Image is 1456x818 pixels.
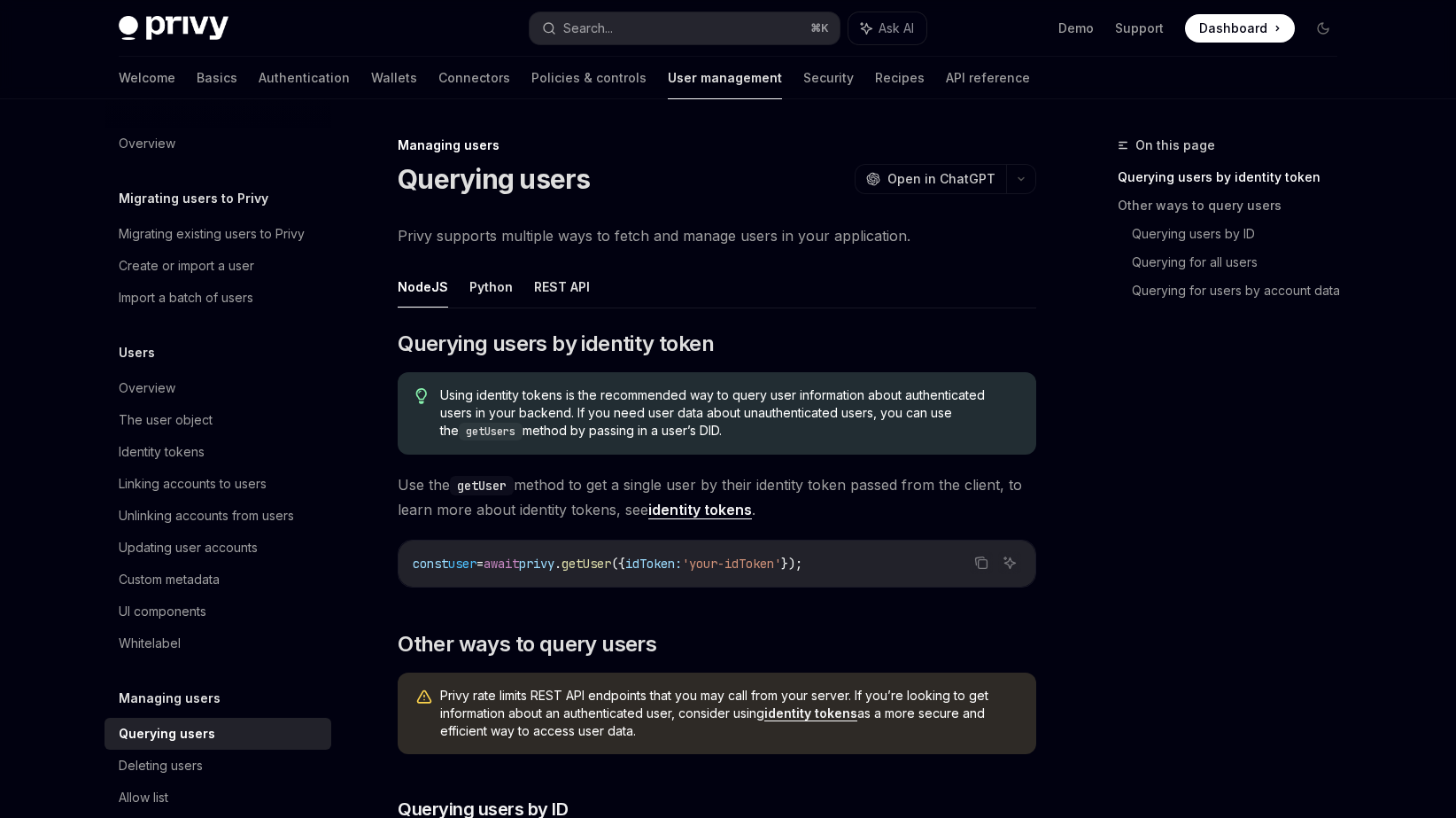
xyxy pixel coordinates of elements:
span: await [484,556,519,572]
span: Privy rate limits REST API endpoints that you may call from your server. If you’re looking to get... [440,687,1018,740]
span: getUser [561,556,611,572]
span: Ask AI [879,19,914,37]
a: Support [1115,19,1164,37]
button: Open in ChatGPT [855,164,1006,194]
span: ⌘ K [810,21,829,35]
span: . [554,556,561,572]
div: Custom metadata [119,569,220,590]
a: Create or import a user [105,250,331,282]
a: Wallets [371,57,417,99]
a: Unlinking accounts from users [105,500,331,532]
svg: Tip [415,388,428,404]
a: Security [803,57,854,99]
div: Updating user accounts [119,537,258,558]
a: Custom metadata [105,564,331,596]
div: Unlinking accounts from users [119,505,294,526]
button: Toggle dark mode [1309,14,1337,43]
div: Import a batch of users [119,287,253,308]
div: Search... [563,18,613,39]
div: Linking accounts to users [119,473,267,495]
a: Import a batch of users [105,282,331,314]
div: Create or import a user [119,255,254,277]
div: Whitelabel [119,633,181,654]
a: Whitelabel [105,627,331,659]
span: Privy supports multiple ways to fetch and manage users in your application. [398,223,1036,248]
img: dark logo [119,16,228,41]
h5: Users [119,342,155,363]
a: Querying for users by account data [1132,277,1351,305]
span: idToken: [625,556,682,572]
span: On this page [1135,135,1215,156]
button: Search...⌘K [530,12,840,44]
span: Querying users by identity token [398,330,714,358]
div: Deleting users [119,755,203,776]
div: Managing users [398,136,1036,154]
div: Migrating existing users to Privy [119,223,305,245]
span: Other ways to query users [398,630,656,658]
a: Identity tokens [105,436,331,468]
code: getUsers [459,423,523,440]
a: Querying users by ID [1132,220,1351,248]
a: Migrating existing users to Privy [105,218,331,250]
a: Demo [1058,19,1094,37]
a: identity tokens [648,501,752,519]
span: const [413,556,448,572]
a: UI components [105,596,331,627]
a: Basics [197,57,237,99]
a: Deleting users [105,750,331,782]
h5: Managing users [119,688,221,709]
span: privy [519,556,554,572]
a: Allow list [105,782,331,814]
code: getUser [450,476,514,495]
a: Welcome [119,57,175,99]
button: NodeJS [398,266,448,308]
div: The user object [119,409,213,431]
a: Querying users by identity token [1118,163,1351,191]
button: Ask AI [998,551,1021,574]
a: User management [668,57,782,99]
button: Copy the contents from the code block [970,551,993,574]
a: Authentication [259,57,350,99]
a: Querying users [105,718,331,750]
a: Updating user accounts [105,532,331,564]
a: Linking accounts to users [105,468,331,500]
span: Use the method to get a single user by their identity token passed from the client, to learn more... [398,472,1036,522]
span: Using identity tokens is the recommended way to query user information about authenticated users ... [440,386,1018,440]
span: = [476,556,484,572]
a: Dashboard [1185,14,1295,43]
a: identity tokens [764,705,857,721]
a: Overview [105,128,331,160]
button: Python [469,266,513,308]
a: API reference [946,57,1030,99]
h1: Querying users [398,163,591,195]
span: Open in ChatGPT [887,170,995,188]
span: ({ [611,556,625,572]
span: user [448,556,476,572]
a: Overview [105,372,331,404]
span: }); [781,556,802,572]
a: The user object [105,404,331,436]
h5: Migrating users to Privy [119,188,268,209]
a: Querying for all users [1132,248,1351,277]
div: UI components [119,601,206,622]
a: Connectors [438,57,510,99]
div: Overview [119,378,175,399]
button: Ask AI [848,12,926,44]
button: REST API [534,266,590,308]
div: Allow list [119,787,168,808]
div: Querying users [119,723,215,744]
span: 'your-idToken' [682,556,781,572]
a: Recipes [875,57,925,99]
a: Policies & controls [531,57,647,99]
div: Identity tokens [119,441,205,463]
a: Other ways to query users [1118,191,1351,220]
div: Overview [119,133,175,154]
span: Dashboard [1199,19,1267,37]
svg: Warning [415,689,433,706]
